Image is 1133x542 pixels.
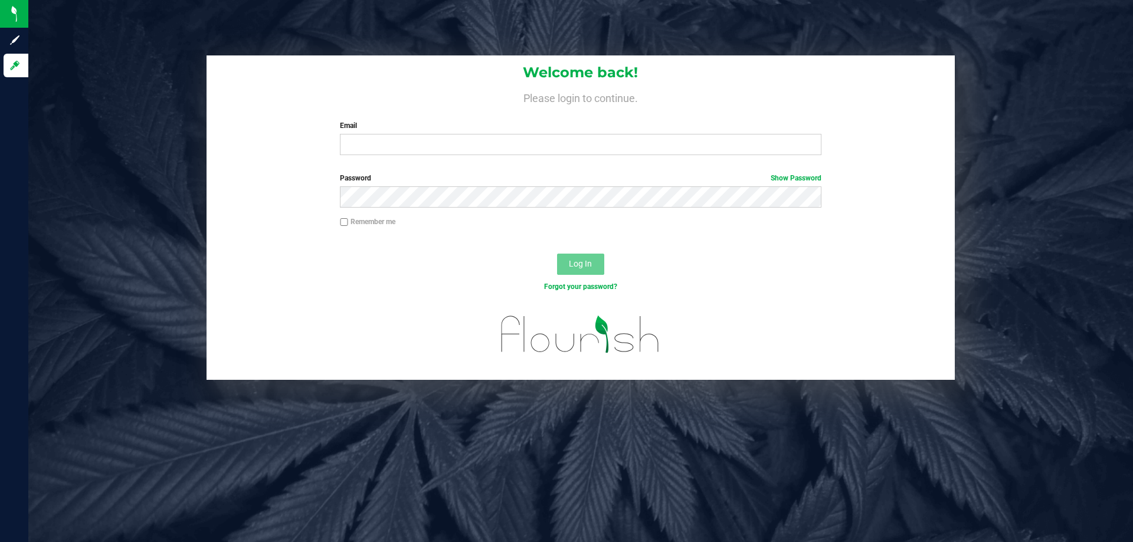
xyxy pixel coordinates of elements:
[9,60,21,71] inline-svg: Log in
[557,254,604,275] button: Log In
[544,283,617,291] a: Forgot your password?
[9,34,21,46] inline-svg: Sign up
[771,174,821,182] a: Show Password
[340,120,821,131] label: Email
[340,216,395,227] label: Remember me
[569,259,592,268] span: Log In
[340,174,371,182] span: Password
[207,90,955,104] h4: Please login to continue.
[487,304,674,364] img: flourish_logo.svg
[340,218,348,226] input: Remember me
[207,65,955,80] h1: Welcome back!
